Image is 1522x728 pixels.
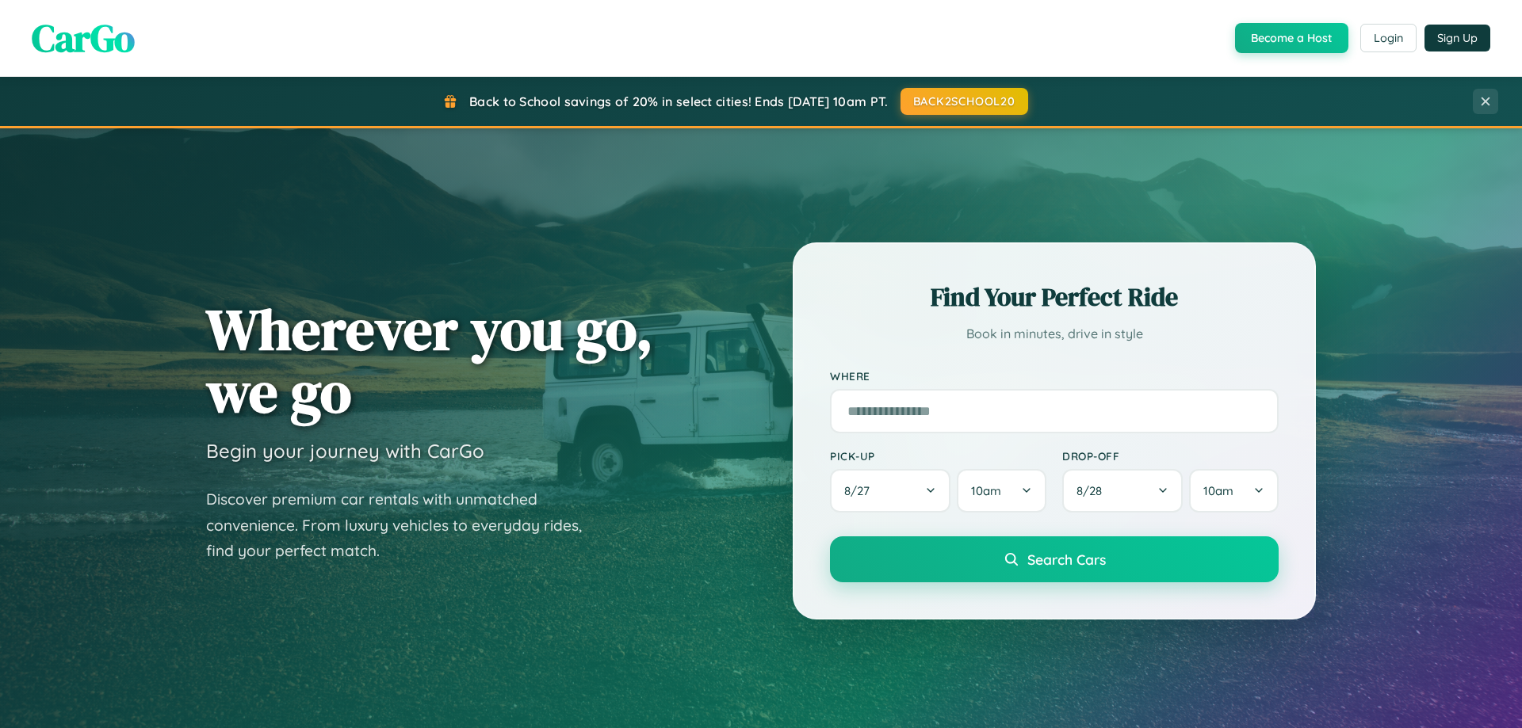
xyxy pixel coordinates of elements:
button: 10am [1189,469,1279,513]
h1: Wherever you go, we go [206,298,653,423]
button: Become a Host [1235,23,1348,53]
span: 8 / 27 [844,483,878,498]
p: Discover premium car rentals with unmatched convenience. From luxury vehicles to everyday rides, ... [206,486,602,564]
span: 10am [971,483,1001,498]
label: Where [830,369,1279,383]
button: 8/27 [830,469,950,513]
span: CarGo [32,12,135,64]
button: Login [1360,24,1417,52]
h3: Begin your journey with CarGo [206,439,484,463]
p: Book in minutes, drive in style [830,322,1279,345]
button: 10am [957,469,1046,513]
span: Back to School savings of 20% in select cities! Ends [DATE] 10am PT. [469,93,888,109]
button: 8/28 [1062,469,1183,513]
h2: Find Your Perfect Ride [830,280,1279,314]
span: 10am [1203,483,1233,498]
button: Sign Up [1424,25,1490,51]
span: 8 / 28 [1076,483,1110,498]
span: Search Cars [1027,551,1106,568]
button: BACK2SCHOOL20 [901,88,1028,115]
label: Pick-up [830,449,1046,463]
button: Search Cars [830,536,1279,582]
label: Drop-off [1062,449,1279,463]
